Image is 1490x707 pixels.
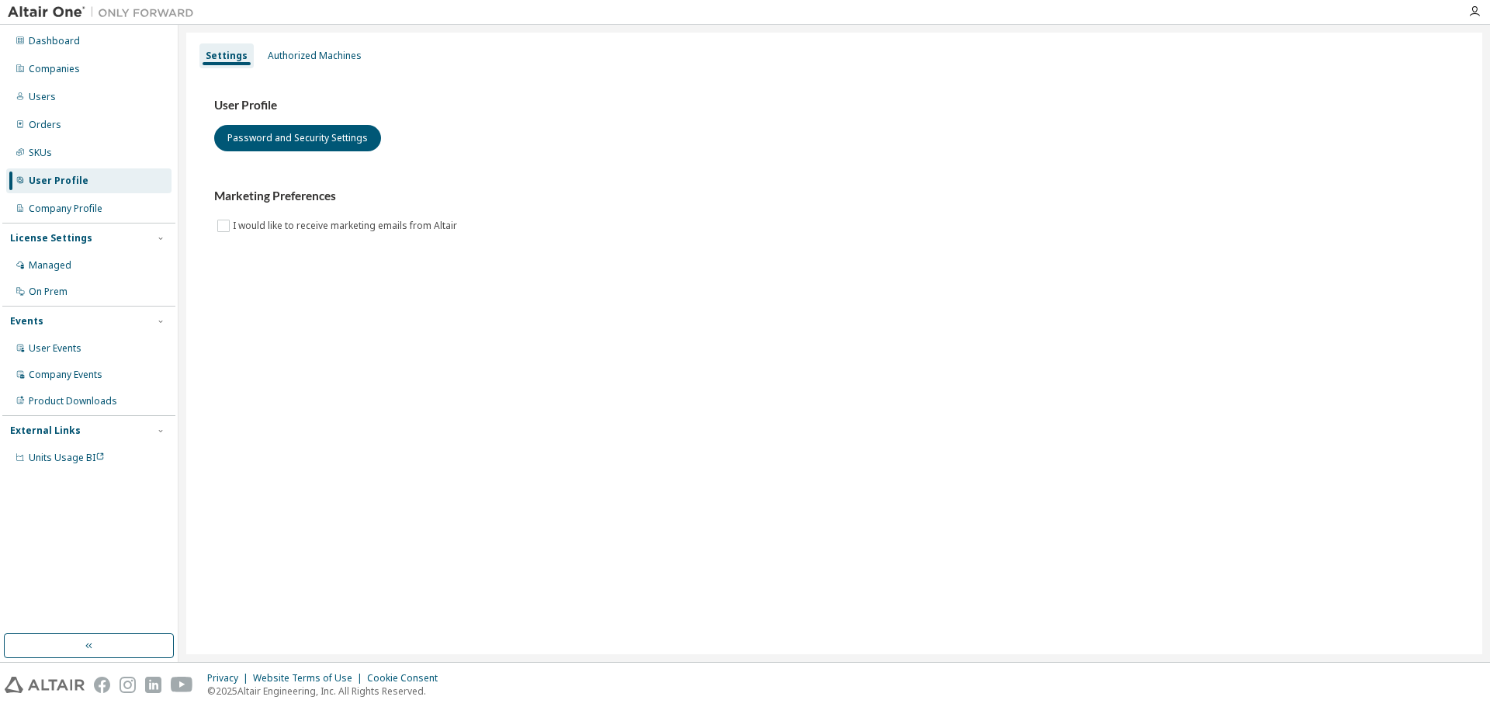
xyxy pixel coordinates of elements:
[120,677,136,693] img: instagram.svg
[10,425,81,437] div: External Links
[29,119,61,131] div: Orders
[145,677,161,693] img: linkedin.svg
[10,315,43,328] div: Events
[367,672,447,684] div: Cookie Consent
[94,677,110,693] img: facebook.svg
[214,189,1454,204] h3: Marketing Preferences
[29,451,105,464] span: Units Usage BI
[29,147,52,159] div: SKUs
[214,125,381,151] button: Password and Security Settings
[29,395,117,407] div: Product Downloads
[5,677,85,693] img: altair_logo.svg
[253,672,367,684] div: Website Terms of Use
[207,684,447,698] p: © 2025 Altair Engineering, Inc. All Rights Reserved.
[233,217,460,235] label: I would like to receive marketing emails from Altair
[268,50,362,62] div: Authorized Machines
[207,672,253,684] div: Privacy
[29,286,68,298] div: On Prem
[214,98,1454,113] h3: User Profile
[29,35,80,47] div: Dashboard
[29,259,71,272] div: Managed
[8,5,202,20] img: Altair One
[206,50,248,62] div: Settings
[29,203,102,215] div: Company Profile
[10,232,92,244] div: License Settings
[29,63,80,75] div: Companies
[29,175,88,187] div: User Profile
[29,369,102,381] div: Company Events
[171,677,193,693] img: youtube.svg
[29,342,81,355] div: User Events
[29,91,56,103] div: Users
